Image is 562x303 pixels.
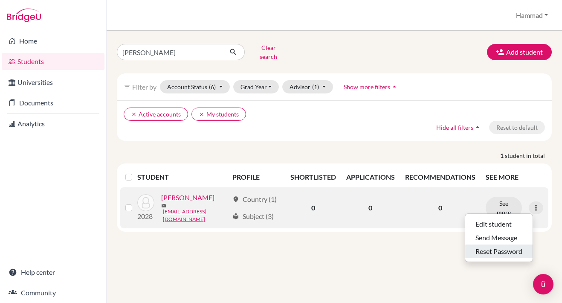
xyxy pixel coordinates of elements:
th: RECOMMENDATIONS [400,167,481,187]
th: APPLICATIONS [341,167,400,187]
a: [PERSON_NAME] [161,192,214,203]
span: Show more filters [344,83,390,90]
a: [EMAIL_ADDRESS][DOMAIN_NAME] [163,208,228,223]
a: Universities [2,74,104,91]
th: SEE MORE [481,167,548,187]
a: Documents [2,94,104,111]
p: 2028 [137,211,154,221]
a: Home [2,32,104,50]
button: Reset Password [465,245,533,258]
i: arrow_drop_up [390,82,399,91]
th: STUDENT [137,167,227,187]
td: 0 [285,187,341,228]
button: Add student [487,44,552,60]
td: 0 [341,187,400,228]
i: clear [199,111,205,117]
button: Grad Year [233,80,279,93]
a: Analytics [2,115,104,132]
span: Filter by [132,83,156,91]
button: Send Message [465,231,533,245]
div: Open Intercom Messenger [533,274,553,294]
button: clearMy students [191,108,246,121]
button: Clear search [245,41,292,63]
span: (1) [312,83,319,90]
div: Subject (3) [232,211,274,221]
span: local_library [232,213,239,220]
span: Hide all filters [436,124,473,131]
button: Reset to default [489,121,545,134]
strong: 1 [500,151,505,160]
a: Community [2,284,104,301]
span: student in total [505,151,552,160]
button: Hammad [512,7,552,23]
button: Show more filtersarrow_drop_up [336,80,406,93]
button: Hide all filtersarrow_drop_up [429,121,489,134]
button: Advisor(1) [282,80,333,93]
button: clearActive accounts [124,108,188,121]
button: Edit student [465,217,533,231]
i: filter_list [124,83,130,90]
span: mail [161,203,166,208]
i: clear [131,111,137,117]
a: Help center [2,264,104,281]
button: Account Status(6) [160,80,230,93]
img: Badran, Karam [137,194,154,211]
th: SHORTLISTED [285,167,341,187]
span: (6) [209,83,216,90]
span: location_on [232,196,239,203]
th: PROFILE [227,167,285,187]
input: Find student by name... [117,44,223,60]
button: See more [486,197,522,219]
i: arrow_drop_up [473,123,482,131]
a: Students [2,53,104,70]
p: 0 [405,203,475,213]
div: Country (1) [232,194,277,204]
img: Bridge-U [7,9,41,22]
